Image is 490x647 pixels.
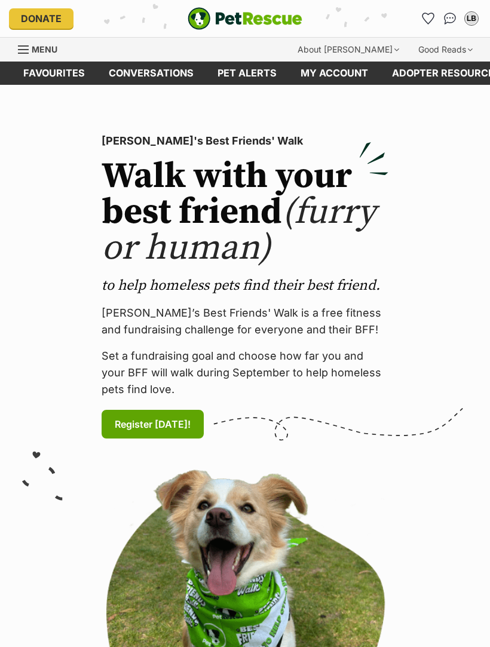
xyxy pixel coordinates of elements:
div: LB [465,13,477,24]
a: Pet alerts [206,62,289,85]
p: [PERSON_NAME]’s Best Friends' Walk is a free fitness and fundraising challenge for everyone and t... [102,305,388,338]
a: My account [289,62,380,85]
img: logo-e224e6f780fb5917bec1dbf3a21bbac754714ae5b6737aabdf751b685950b380.svg [188,7,302,30]
a: conversations [97,62,206,85]
div: Good Reads [410,38,481,62]
div: About [PERSON_NAME] [289,38,408,62]
a: Conversations [440,9,460,28]
h2: Walk with your best friend [102,159,388,266]
span: Menu [32,44,57,54]
a: Register [DATE]! [102,410,204,439]
p: [PERSON_NAME]'s Best Friends' Walk [102,133,388,149]
a: Favourites [419,9,438,28]
button: My account [462,9,481,28]
a: Favourites [11,62,97,85]
span: Register [DATE]! [115,417,191,431]
a: Menu [18,38,66,59]
span: (furry or human) [102,190,376,271]
a: PetRescue [188,7,302,30]
p: Set a fundraising goal and choose how far you and your BFF will walk during September to help hom... [102,348,388,398]
ul: Account quick links [419,9,481,28]
a: Donate [9,8,73,29]
p: to help homeless pets find their best friend. [102,276,388,295]
img: chat-41dd97257d64d25036548639549fe6c8038ab92f7586957e7f3b1b290dea8141.svg [444,13,457,24]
